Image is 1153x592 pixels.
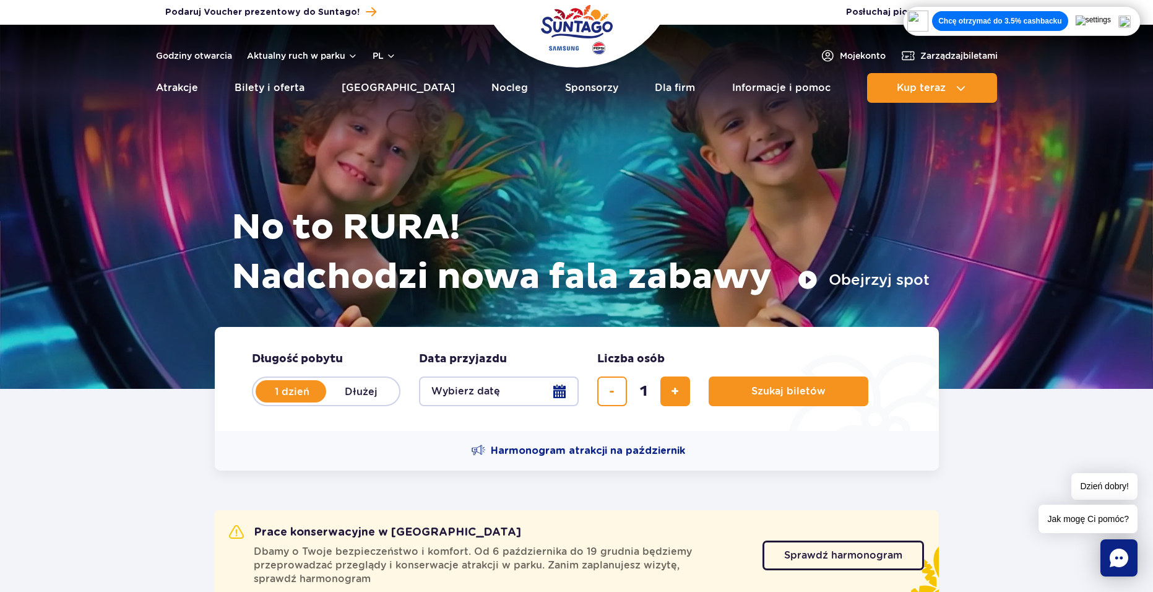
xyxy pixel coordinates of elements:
a: Bilety i oferta [235,73,304,103]
button: Szukaj biletów [709,377,868,406]
a: Informacje i pomoc [732,73,831,103]
span: Podaruj Voucher prezentowy do Suntago! [165,6,360,19]
button: Wybierz datę [419,377,579,406]
h1: No to RURA! Nadchodzi nowa fala zabawy [231,203,930,302]
a: Godziny otwarcia [156,50,232,62]
a: [GEOGRAPHIC_DATA] [342,73,455,103]
a: Sprawdź harmonogram [762,541,924,570]
form: Planowanie wizyty w Park of Poland [215,327,939,431]
span: Moje konto [840,50,886,62]
a: Mojekonto [820,48,886,63]
div: Chat [1100,539,1138,577]
button: usuń bilet [597,377,627,406]
label: Dłużej [326,378,397,404]
button: dodaj bilet [660,377,690,406]
span: Dbamy o Twoje bezpieczeństwo i komfort. Od 6 października do 19 grudnia będziemy przeprowadzać pr... [254,545,748,586]
span: Liczba osób [597,352,665,367]
label: 1 dzień [257,378,327,404]
a: Dla firm [655,73,695,103]
a: Atrakcje [156,73,198,103]
span: Sprawdź harmonogram [784,551,902,560]
span: Kup teraz [897,82,946,94]
a: Nocleg [491,73,528,103]
button: Kup teraz [867,73,997,103]
h2: Prace konserwacyjne w [GEOGRAPHIC_DATA] [229,525,521,540]
span: Posłuchaj piosenki [846,6,970,19]
span: Zarządzaj biletami [920,50,998,62]
a: Zarządzajbiletami [900,48,998,63]
a: Podaruj Voucher prezentowy do Suntago! [165,4,376,20]
a: Harmonogram atrakcji na październik [471,443,685,458]
span: Jak mogę Ci pomóc? [1039,505,1138,533]
span: Harmonogram atrakcji na październik [491,444,685,458]
span: Długość pobytu [252,352,343,367]
span: Dzień dobry! [1071,473,1138,500]
button: Posłuchaj piosenkiSuntago [846,6,988,19]
a: Sponsorzy [565,73,618,103]
button: pl [373,50,396,62]
span: Data przyjazdu [419,352,507,367]
input: liczba biletów [629,377,659,406]
button: Aktualny ruch w parku [247,51,358,61]
button: Obejrzyj spot [798,270,930,290]
span: Szukaj biletów [751,386,826,397]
